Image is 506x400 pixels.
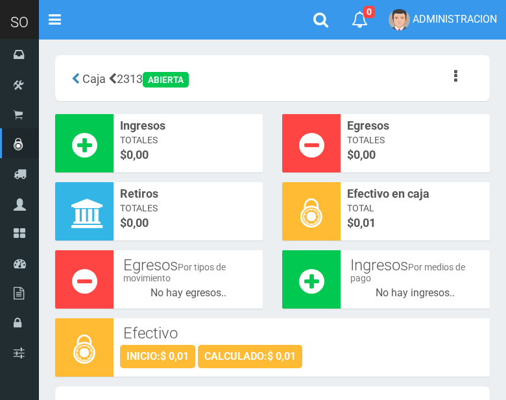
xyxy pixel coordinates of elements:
[120,215,256,231] span: $
[363,6,375,18] span: 0
[120,134,256,147] span: Totales
[267,350,296,362] strong: $ 0,01
[389,9,410,30] img: User Image
[126,216,149,229] font: 0,00
[347,202,483,215] span: Total
[413,13,497,25] span: ADMINISTRACION
[120,185,256,202] span: Retiros
[82,72,106,86] span: Caja
[65,65,203,91] div: 2313
[123,325,480,342] h3: Efectivo
[143,72,189,88] div: ABIERTA
[354,216,376,229] span: 0,01
[120,202,256,215] span: Totales
[120,286,256,301] div: No hay egresos..
[347,286,483,301] div: No hay ingresos..
[347,147,483,163] span: $
[126,148,149,161] font: 0,00
[123,262,226,283] small: Por tipos de movimiento
[350,262,465,283] small: Por medios de pago
[347,215,483,231] span: $
[350,257,480,283] h3: Ingresos
[123,257,253,283] h3: Egresos
[347,185,483,202] span: Efectivo en caja
[347,134,483,147] span: Totales
[347,117,483,134] span: Egresos
[120,147,256,163] span: $
[354,148,376,161] font: 0,00
[120,117,256,134] span: Ingresos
